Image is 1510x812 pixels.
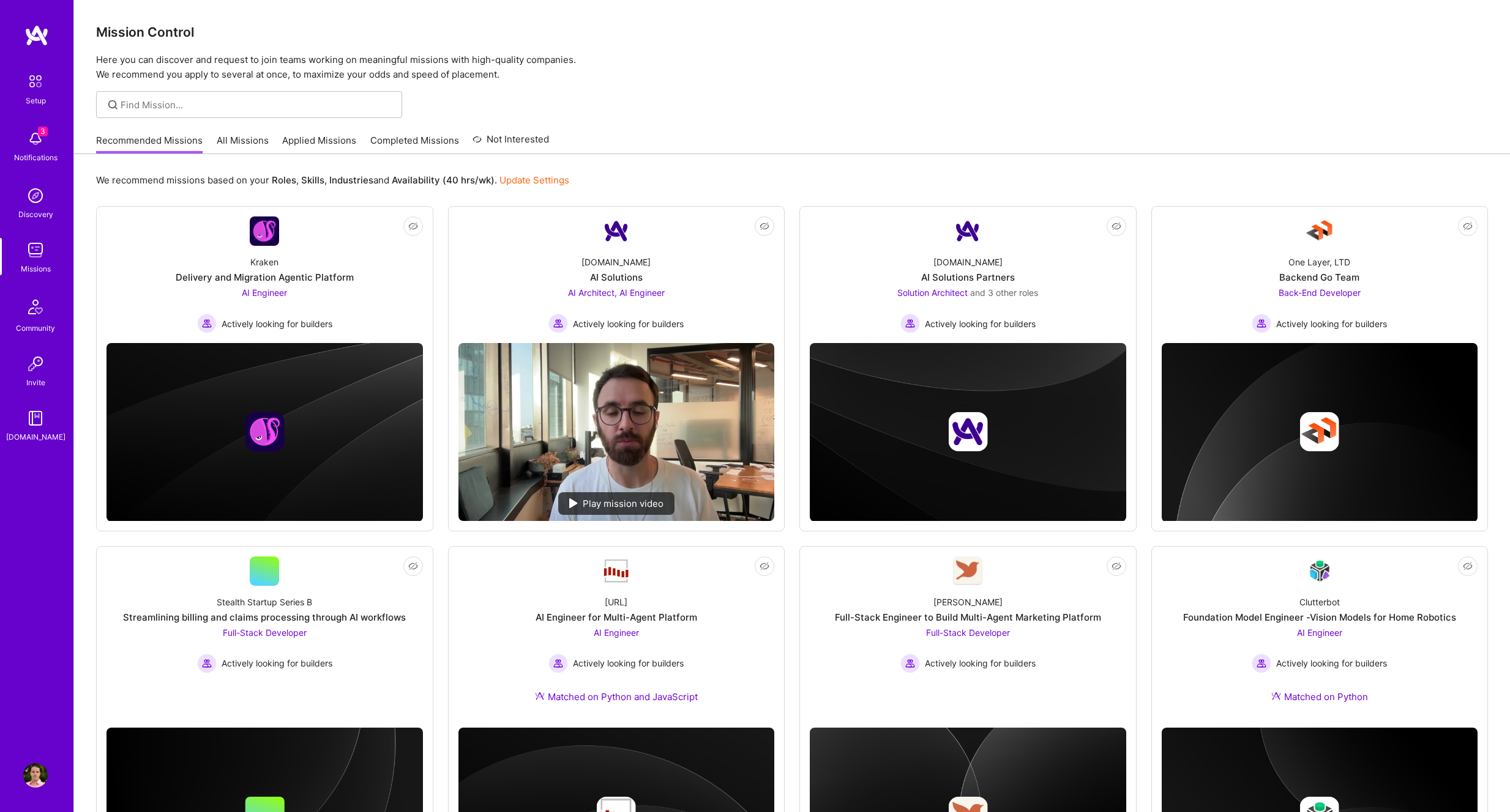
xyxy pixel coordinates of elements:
[21,262,51,275] div: Missions
[1112,221,1121,231] i: icon EyeClosed
[20,763,51,788] a: User Avatar
[18,208,53,221] div: Discovery
[250,256,278,268] div: Kraken
[23,68,48,94] img: setup
[408,561,418,571] i: icon EyeClosed
[23,127,48,151] img: bell
[329,174,373,186] b: Industries
[535,691,545,701] img: Ateam Purple Icon
[1162,343,1478,522] img: cover
[1288,256,1350,268] div: One Layer, LTD
[1463,221,1473,231] i: icon EyeClosed
[24,24,49,46] img: logo
[569,498,578,508] img: play
[573,657,684,670] span: Actively looking for builders
[23,352,48,376] img: Invite
[970,287,1038,298] span: and 3 other roles
[121,98,393,111] input: Find Mission...
[250,216,279,246] img: Company Logo
[96,53,1488,82] p: Here you can discover and request to join teams working on meaningful missions with high-quality ...
[948,412,987,451] img: Company logo
[1162,216,1478,333] a: Company LogoOne Layer, LTDBackend Go TeamBack-End Developer Actively looking for buildersActively...
[458,556,775,718] a: Company Logo[URL]AI Engineer for Multi-Agent PlatformAI Engineer Actively looking for buildersAct...
[1112,561,1121,571] i: icon EyeClosed
[760,221,769,231] i: icon EyeClosed
[23,238,48,262] img: teamwork
[392,174,495,186] b: Availability (40 hrs/wk)
[1276,317,1387,330] span: Actively looking for builders
[217,134,269,154] a: All Missions
[301,174,324,186] b: Skills
[242,287,287,298] span: AI Engineer
[925,317,1036,330] span: Actively looking for builders
[370,134,459,154] a: Completed Missions
[810,343,1126,522] img: cover
[107,216,423,333] a: Company LogoKrakenDelivery and Migration Agentic PlatformAI Engineer Actively looking for builder...
[897,287,968,298] span: Solution Architect
[21,292,50,322] img: Community
[925,657,1036,670] span: Actively looking for builders
[473,132,549,154] a: Not Interested
[835,611,1101,624] div: Full-Stack Engineer to Build Multi-Agent Marketing Platform
[590,271,643,284] div: AI Solutions
[282,134,356,154] a: Applied Missions
[1183,611,1456,624] div: Foundation Model Engineer -Vision Models for Home Robotics
[536,611,697,624] div: AI Engineer for Multi-Agent Platform
[810,556,1126,718] a: Company Logo[PERSON_NAME]Full-Stack Engineer to Build Multi-Agent Marketing PlatformFull-Stack De...
[458,343,775,521] img: No Mission
[16,322,55,334] div: Community
[900,314,920,333] img: Actively looking for builders
[1463,561,1473,571] i: icon EyeClosed
[176,271,354,284] div: Delivery and Migration Agentic Platform
[197,314,217,333] img: Actively looking for builders
[581,256,651,268] div: [DOMAIN_NAME]
[933,256,1003,268] div: [DOMAIN_NAME]
[272,174,296,186] b: Roles
[1305,216,1334,246] img: Company Logo
[245,412,284,451] img: Company logo
[548,314,568,333] img: Actively looking for builders
[1252,654,1271,673] img: Actively looking for builders
[558,492,675,515] div: Play mission video
[107,343,423,522] img: cover
[568,287,665,298] span: AI Architect, AI Engineer
[1252,314,1271,333] img: Actively looking for builders
[953,216,982,246] img: Company Logo
[38,127,48,136] span: 3
[6,430,65,443] div: [DOMAIN_NAME]
[1297,627,1342,638] span: AI Engineer
[933,596,1003,608] div: [PERSON_NAME]
[96,24,1488,40] h3: Mission Control
[594,627,639,638] span: AI Engineer
[1305,556,1334,585] img: Company Logo
[1279,287,1361,298] span: Back-End Developer
[605,596,627,608] div: [URL]
[535,690,698,703] div: Matched on Python and JavaScript
[222,317,332,330] span: Actively looking for builders
[760,561,769,571] i: icon EyeClosed
[26,94,46,107] div: Setup
[900,654,920,673] img: Actively looking for builders
[1162,556,1478,718] a: Company LogoClutterbotFoundation Model Engineer -Vision Models for Home RoboticsAI Engineer Activ...
[23,763,48,788] img: User Avatar
[921,271,1015,284] div: AI Solutions Partners
[1271,691,1281,701] img: Ateam Purple Icon
[573,317,684,330] span: Actively looking for builders
[602,558,631,584] img: Company Logo
[96,174,569,186] p: We recommend missions based on your , , and .
[810,216,1126,333] a: Company Logo[DOMAIN_NAME]AI Solutions PartnersSolution Architect and 3 other rolesActively lookin...
[123,611,406,624] div: Streamlining billing and claims processing through AI workflows
[14,151,58,164] div: Notifications
[26,376,45,389] div: Invite
[222,657,332,670] span: Actively looking for builders
[1276,657,1387,670] span: Actively looking for builders
[953,556,982,585] img: Company Logo
[408,221,418,231] i: icon EyeClosed
[23,183,48,208] img: discovery
[1279,271,1359,284] div: Backend Go Team
[548,654,568,673] img: Actively looking for builders
[107,556,423,718] a: Stealth Startup Series BStreamlining billing and claims processing through AI workflowsFull-Stack...
[1300,412,1339,451] img: Company logo
[1299,596,1340,608] div: Clutterbot
[106,98,120,112] i: icon SearchGrey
